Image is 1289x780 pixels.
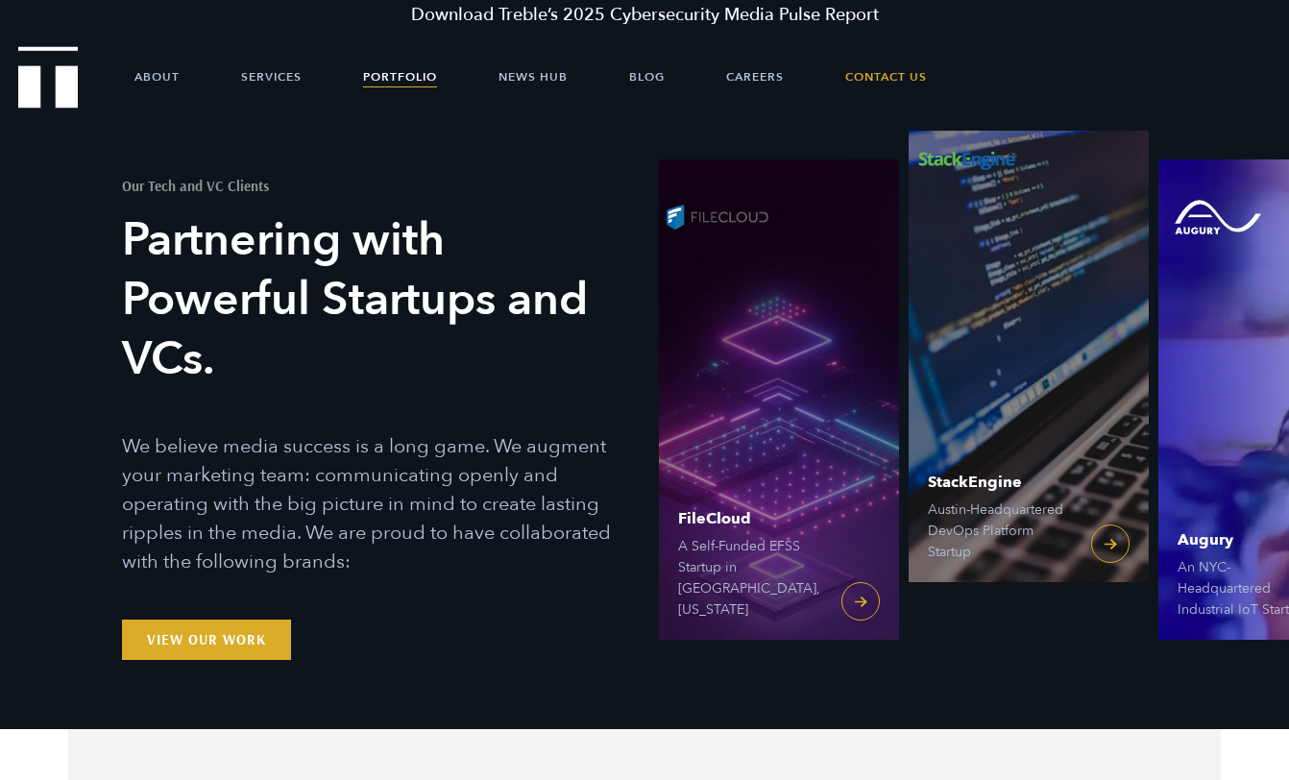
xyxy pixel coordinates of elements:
span: A Self-Funded EFSS Startup in [GEOGRAPHIC_DATA], [US_STATE] [678,536,822,621]
a: View Our Work [122,620,291,660]
h3: Partnering with Powerful Startups and VCs. [122,210,611,389]
a: News Hub [499,48,568,106]
p: We believe media success is a long game. We augment your marketing team: communicating openly and... [122,432,611,576]
a: Contact Us [845,48,927,106]
img: FileCloud logo [659,188,774,246]
span: Austin-Headquartered DevOps Platform Startup [928,500,1072,563]
a: Treble Homepage [19,48,77,107]
img: StackEngine logo [909,131,1024,188]
a: Services [241,48,302,106]
a: About [134,48,180,106]
a: Portfolio [363,48,437,106]
span: StackEngine [928,475,1072,490]
img: Augury logo [1158,188,1274,246]
span: FileCloud [678,511,822,526]
h1: Our Tech and VC Clients [122,179,611,193]
img: Treble logo [18,46,79,108]
a: StackEngine [909,102,1149,582]
a: Blog [629,48,665,106]
a: Careers [726,48,784,106]
a: FileCloud [659,159,899,640]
